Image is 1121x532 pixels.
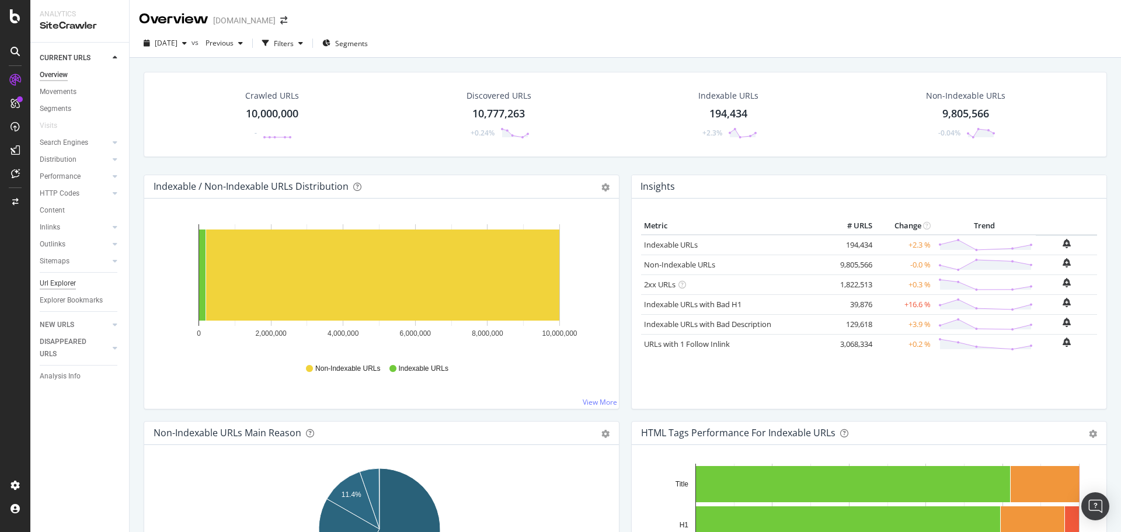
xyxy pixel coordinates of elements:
div: Open Intercom Messenger [1081,492,1109,520]
div: 10,000,000 [246,106,298,121]
td: 39,876 [828,294,875,314]
a: Outlinks [40,238,109,251]
div: +0.24% [471,128,495,138]
div: Indexable URLs [698,90,758,102]
a: Analysis Info [40,370,121,383]
div: DISAPPEARED URLS [40,336,99,360]
a: View More [583,397,617,407]
div: Visits [40,120,57,132]
td: -0.0 % [875,255,934,274]
a: Sitemaps [40,255,109,267]
div: CURRENT URLS [40,52,90,64]
div: Movements [40,86,76,98]
a: Explorer Bookmarks [40,294,121,307]
a: Search Engines [40,137,109,149]
td: 1,822,513 [828,274,875,294]
th: Metric [641,217,828,235]
div: Performance [40,171,81,183]
div: Non-Indexable URLs [926,90,1005,102]
a: Performance [40,171,109,183]
a: Indexable URLs with Bad H1 [644,299,741,310]
div: Analytics [40,9,120,19]
button: Previous [201,34,248,53]
text: 6,000,000 [400,329,431,338]
div: Sitemaps [40,255,69,267]
h4: Insights [640,179,675,194]
a: 2xx URLs [644,279,676,290]
th: Change [875,217,934,235]
a: URLs with 1 Follow Inlink [644,339,730,349]
button: [DATE] [139,34,192,53]
div: gear [1089,430,1097,438]
a: Url Explorer [40,277,121,290]
text: Title [676,480,689,488]
div: Segments [40,103,71,115]
a: NEW URLS [40,319,109,331]
text: 2,000,000 [255,329,287,338]
div: gear [601,183,610,192]
div: Overview [139,9,208,29]
div: Indexable / Non-Indexable URLs Distribution [154,180,349,192]
text: 4,000,000 [328,329,359,338]
div: -0.04% [938,128,960,138]
td: +0.3 % [875,274,934,294]
div: Outlinks [40,238,65,251]
div: Content [40,204,65,217]
span: Segments [335,39,368,48]
th: # URLS [828,217,875,235]
div: Discovered URLs [466,90,531,102]
div: +2.3% [702,128,722,138]
div: - [255,128,257,138]
text: 10,000,000 [542,329,577,338]
div: NEW URLS [40,319,74,331]
text: 11.4% [342,491,361,499]
a: Content [40,204,121,217]
div: Search Engines [40,137,88,149]
span: vs [192,37,201,47]
text: 0 [197,329,201,338]
div: [DOMAIN_NAME] [213,15,276,26]
div: Url Explorer [40,277,76,290]
div: HTML Tags Performance for Indexable URLs [641,427,835,439]
div: SiteCrawler [40,19,120,33]
div: Explorer Bookmarks [40,294,103,307]
td: 129,618 [828,314,875,334]
a: Movements [40,86,121,98]
div: 194,434 [709,106,747,121]
a: Inlinks [40,221,109,234]
div: HTTP Codes [40,187,79,200]
td: +16.6 % [875,294,934,314]
div: bell-plus [1063,258,1071,267]
td: +3.9 % [875,314,934,334]
span: 2025 Aug. 29th [155,38,177,48]
a: CURRENT URLS [40,52,109,64]
button: Segments [318,34,372,53]
td: 3,068,334 [828,334,875,354]
td: +0.2 % [875,334,934,354]
a: Indexable URLs with Bad Description [644,319,771,329]
text: 8,000,000 [472,329,503,338]
div: Analysis Info [40,370,81,383]
td: 9,805,566 [828,255,875,274]
td: +2.3 % [875,235,934,255]
span: Indexable URLs [399,364,448,374]
div: bell-plus [1063,318,1071,327]
a: Overview [40,69,121,81]
button: Filters [257,34,308,53]
div: Crawled URLs [245,90,299,102]
div: bell-plus [1063,239,1071,248]
div: bell-plus [1063,298,1071,307]
div: Inlinks [40,221,60,234]
div: Non-Indexable URLs Main Reason [154,427,301,439]
div: gear [601,430,610,438]
div: bell-plus [1063,338,1071,347]
div: arrow-right-arrow-left [280,16,287,25]
div: Filters [274,39,294,48]
span: Previous [201,38,234,48]
div: 9,805,566 [942,106,989,121]
div: Overview [40,69,68,81]
div: bell-plus [1063,278,1071,287]
a: DISAPPEARED URLS [40,336,109,360]
svg: A chart. [154,217,605,353]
